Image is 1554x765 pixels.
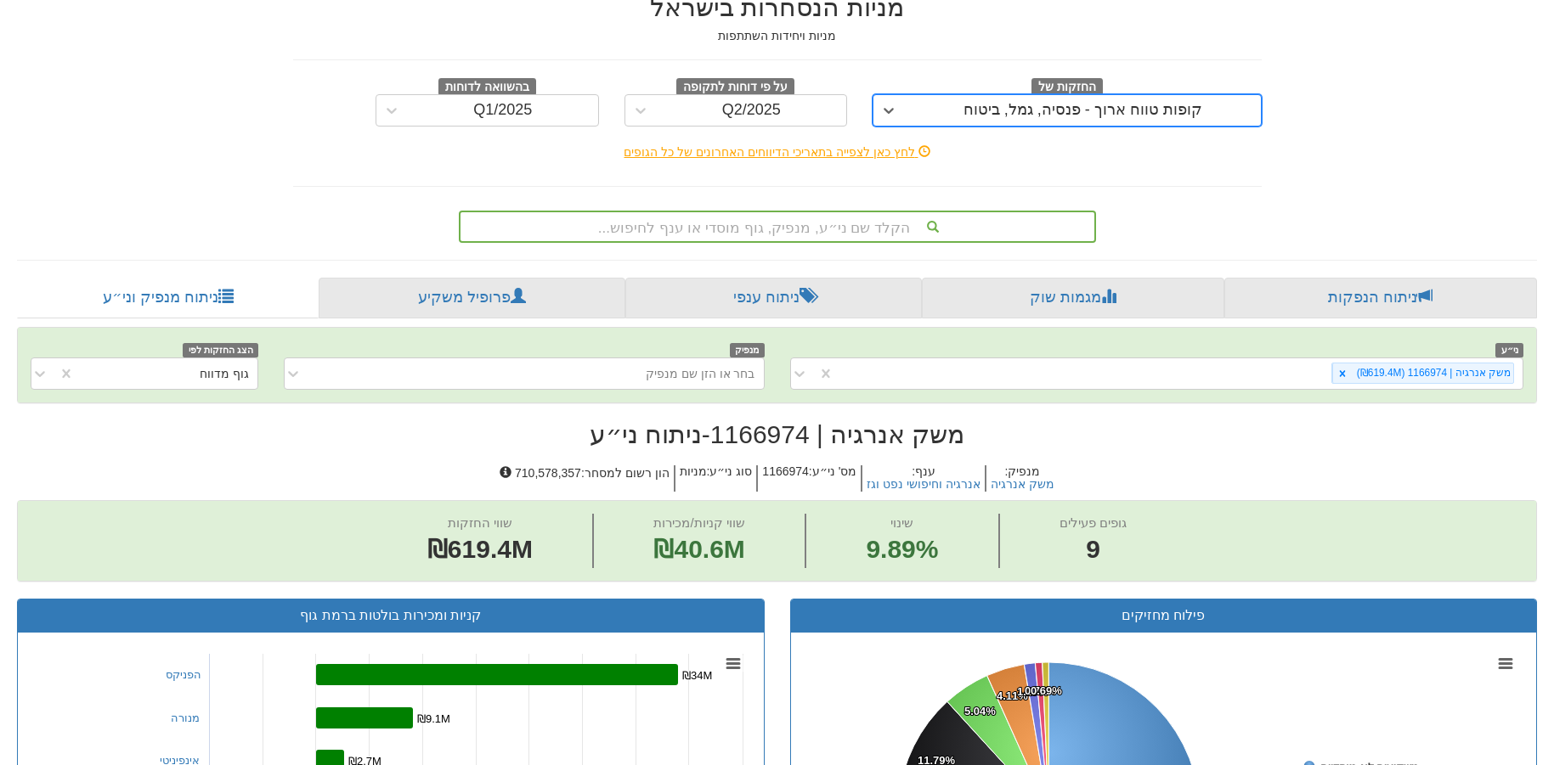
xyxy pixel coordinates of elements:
a: ניתוח ענפי [625,278,921,318]
div: משק אנרגיה | 1166974 (₪619.4M) [1352,363,1513,383]
a: ניתוח הנפקות [1224,278,1537,318]
h2: משק אנרגיה | 1166974 - ניתוח ני״ע [17,420,1537,448]
tspan: 0.69% [1031,684,1062,697]
a: מגמות שוק [922,278,1224,318]
div: בחר או הזן שם מנפיק [646,365,755,382]
div: Q1/2025 [473,102,532,119]
h3: פילוח מחזיקים [804,608,1524,623]
div: גוף מדווח [200,365,249,382]
button: אנרגיה וחיפושי נפט וגז [867,478,980,491]
span: 9 [1060,532,1127,568]
a: הפניקס [166,668,201,681]
a: ניתוח מנפיק וני״ע [17,278,319,318]
span: ₪619.4M [427,535,533,563]
h5: מס' ני״ע : 1166974 [756,465,861,492]
h5: הון רשום למסחר : 710,578,357 [495,465,673,492]
span: שינוי [890,515,913,530]
tspan: 1.17% [1017,685,1048,698]
h5: מנפיק : [985,465,1059,492]
tspan: 5.04% [964,705,996,717]
h5: מניות ויחידות השתתפות [293,30,1262,42]
span: שווי קניות/מכירות [653,515,744,530]
tspan: 4.11% [997,689,1028,702]
tspan: ₪9.1M [417,712,450,725]
div: Q2/2025 [722,102,781,119]
div: הקלד שם ני״ע, מנפיק, גוף מוסדי או ענף לחיפוש... [461,212,1094,241]
h5: ענף : [861,465,985,492]
span: שווי החזקות [448,515,512,530]
h3: קניות ומכירות בולטות ברמת גוף [31,608,751,623]
span: הצג החזקות לפי [183,343,257,357]
h5: סוג ני״ע : מניות [674,465,757,492]
span: מנפיק [730,343,765,357]
span: החזקות של [1031,78,1103,97]
span: 9.89% [866,532,938,568]
a: מנורה [171,712,200,724]
tspan: ₪34M [682,669,712,682]
span: ₪40.6M [653,535,744,563]
span: גופים פעילים [1060,515,1127,530]
button: משק אנרגיה [991,478,1054,491]
span: על פי דוחות לתקופה [676,78,794,97]
a: פרופיל משקיע [319,278,625,318]
div: קופות טווח ארוך - פנסיה, גמל, ביטוח [963,102,1202,119]
span: ני״ע [1495,343,1523,357]
tspan: 0.76% [1025,684,1056,697]
span: בהשוואה לדוחות [438,78,536,97]
div: לחץ כאן לצפייה בתאריכי הדיווחים האחרונים של כל הגופים [280,143,1274,160]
